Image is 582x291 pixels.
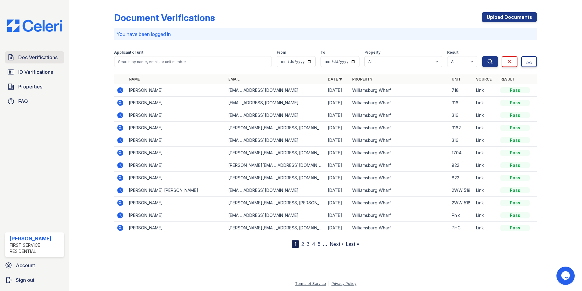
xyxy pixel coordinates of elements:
span: Properties [18,83,42,90]
div: Pass [500,212,530,218]
div: | [328,281,329,286]
td: [EMAIL_ADDRESS][DOMAIN_NAME] [226,184,325,197]
td: 822 [449,159,474,172]
td: [EMAIL_ADDRESS][DOMAIN_NAME] [226,109,325,122]
a: Terms of Service [295,281,326,286]
a: Next › [330,241,343,247]
a: 5 [318,241,321,247]
a: Privacy Policy [331,281,356,286]
div: Pass [500,125,530,131]
td: 2WW 518 [449,197,474,209]
td: Link [474,159,498,172]
div: Pass [500,175,530,181]
td: Link [474,222,498,234]
td: [EMAIL_ADDRESS][DOMAIN_NAME] [226,134,325,147]
div: Pass [500,162,530,168]
td: [PERSON_NAME] [126,97,226,109]
td: Williamsburg Wharf [350,184,449,197]
td: [PERSON_NAME][EMAIL_ADDRESS][PERSON_NAME][DOMAIN_NAME] [226,197,325,209]
td: 2WW 518 [449,184,474,197]
div: Pass [500,112,530,118]
td: [DATE] [325,172,350,184]
td: 316 [449,109,474,122]
a: 2 [301,241,304,247]
td: [PERSON_NAME] [126,172,226,184]
iframe: chat widget [556,267,576,285]
label: Applicant or unit [114,50,143,55]
div: Pass [500,137,530,143]
input: Search by name, email, or unit number [114,56,272,67]
td: Ph c [449,209,474,222]
div: [PERSON_NAME] [10,235,62,242]
td: [PERSON_NAME] [126,84,226,97]
td: Link [474,209,498,222]
div: Pass [500,200,530,206]
td: [PERSON_NAME] [126,122,226,134]
td: [PERSON_NAME][EMAIL_ADDRESS][DOMAIN_NAME] [226,147,325,159]
div: Pass [500,100,530,106]
td: 316 [449,97,474,109]
a: Sign out [2,274,67,286]
td: [PERSON_NAME][EMAIL_ADDRESS][DOMAIN_NAME] [226,159,325,172]
td: [PERSON_NAME] [126,222,226,234]
td: 822 [449,172,474,184]
label: Property [364,50,380,55]
a: 3 [307,241,310,247]
td: Link [474,197,498,209]
a: Result [500,77,515,81]
td: Link [474,122,498,134]
a: ID Verifications [5,66,64,78]
td: Link [474,97,498,109]
td: Williamsburg Wharf [350,109,449,122]
div: Pass [500,87,530,93]
p: You have been logged in [117,31,535,38]
td: [PERSON_NAME][EMAIL_ADDRESS][DOMAIN_NAME] [226,222,325,234]
td: [DATE] [325,159,350,172]
span: Doc Verifications [18,54,58,61]
label: Result [447,50,458,55]
a: Source [476,77,492,81]
a: Email [228,77,240,81]
td: Williamsburg Wharf [350,84,449,97]
div: Pass [500,187,530,193]
td: Williamsburg Wharf [350,172,449,184]
td: [PERSON_NAME] [126,197,226,209]
a: Doc Verifications [5,51,64,63]
td: Williamsburg Wharf [350,97,449,109]
td: [DATE] [325,209,350,222]
a: Property [352,77,373,81]
td: [PERSON_NAME] [126,209,226,222]
td: [DATE] [325,122,350,134]
td: 3162 [449,122,474,134]
a: Date ▼ [328,77,342,81]
div: Pass [500,225,530,231]
td: 718 [449,84,474,97]
div: First Service Residential [10,242,62,254]
td: Williamsburg Wharf [350,222,449,234]
td: 1704 [449,147,474,159]
span: Sign out [16,276,34,284]
img: CE_Logo_Blue-a8612792a0a2168367f1c8372b55b34899dd931a85d93a1a3d3e32e68fde9ad4.png [2,20,67,32]
label: From [277,50,286,55]
td: [EMAIL_ADDRESS][DOMAIN_NAME] [226,84,325,97]
a: FAQ [5,95,64,107]
td: Williamsburg Wharf [350,209,449,222]
td: [DATE] [325,184,350,197]
a: Name [129,77,140,81]
td: PHC [449,222,474,234]
td: Link [474,109,498,122]
a: Properties [5,81,64,93]
td: Link [474,147,498,159]
td: Williamsburg Wharf [350,159,449,172]
td: Link [474,184,498,197]
label: To [321,50,325,55]
td: Link [474,134,498,147]
div: Pass [500,150,530,156]
td: Williamsburg Wharf [350,147,449,159]
a: Unit [452,77,461,81]
td: [PERSON_NAME][EMAIL_ADDRESS][DOMAIN_NAME] [226,172,325,184]
td: [DATE] [325,134,350,147]
td: Williamsburg Wharf [350,134,449,147]
a: Account [2,259,67,271]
